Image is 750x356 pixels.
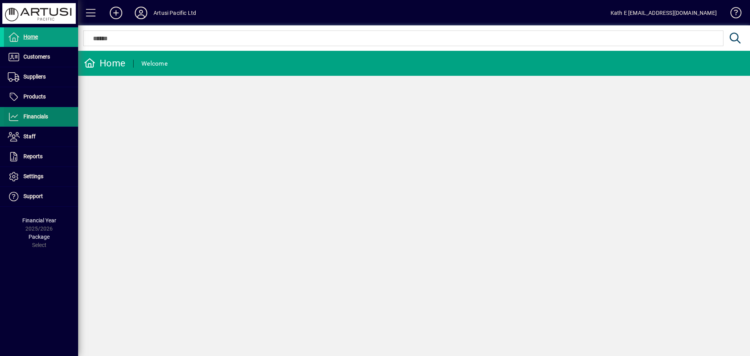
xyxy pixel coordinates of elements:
a: Settings [4,167,78,186]
span: Financial Year [22,217,56,224]
button: Profile [129,6,154,20]
span: Reports [23,153,43,159]
span: Package [29,234,50,240]
a: Suppliers [4,67,78,87]
span: Staff [23,133,36,140]
a: Staff [4,127,78,147]
a: Customers [4,47,78,67]
a: Support [4,187,78,206]
a: Reports [4,147,78,166]
a: Knowledge Base [725,2,740,27]
span: Suppliers [23,73,46,80]
span: Financials [23,113,48,120]
button: Add [104,6,129,20]
span: Products [23,93,46,100]
span: Settings [23,173,43,179]
a: Financials [4,107,78,127]
span: Customers [23,54,50,60]
div: Artusi Pacific Ltd [154,7,196,19]
span: Home [23,34,38,40]
div: Kath E [EMAIL_ADDRESS][DOMAIN_NAME] [611,7,717,19]
div: Welcome [141,57,168,70]
div: Home [84,57,125,70]
a: Products [4,87,78,107]
span: Support [23,193,43,199]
